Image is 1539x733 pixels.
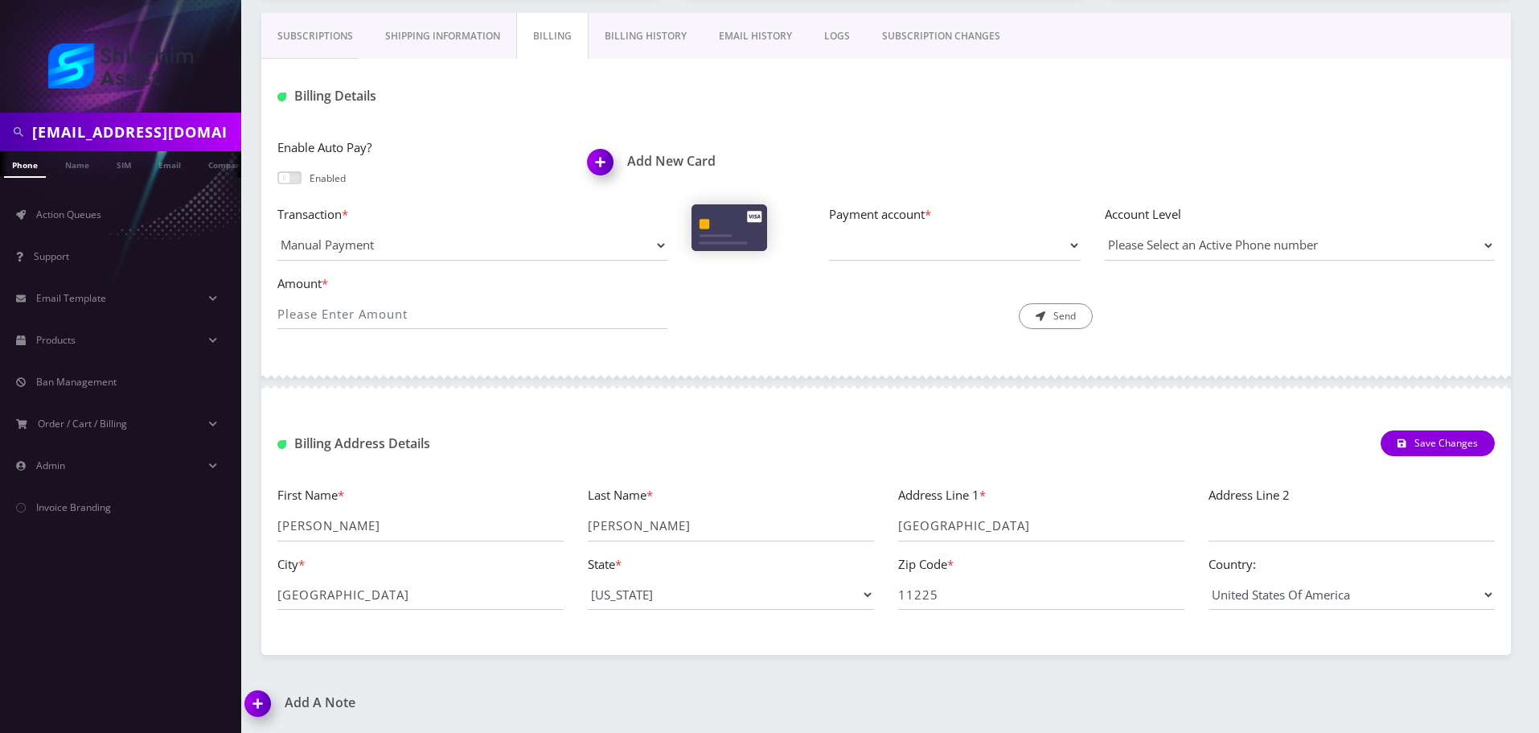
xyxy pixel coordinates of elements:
[200,151,254,176] a: Company
[245,695,874,710] a: Add A Note
[898,579,1184,610] input: Zip
[277,436,667,451] h1: Billing Address Details
[310,171,346,186] p: Enabled
[36,459,65,472] span: Admin
[32,117,237,147] input: Search in Company
[588,486,653,504] label: Last Name
[57,151,97,176] a: Name
[38,417,127,430] span: Order / Cart / Billing
[588,154,874,169] h1: Add New Card
[261,13,369,60] a: Subscriptions
[36,333,76,347] span: Products
[898,486,986,504] label: Address Line 1
[369,13,516,60] a: Shipping Information
[4,151,46,178] a: Phone
[48,43,193,89] img: Shluchim Assist
[277,89,667,104] h1: Billing Details
[692,204,767,251] img: Cards
[34,249,69,263] span: Support
[277,274,667,293] label: Amount
[808,13,866,60] a: LOGS
[866,13,1016,60] a: SUBSCRIPTION CHANGES
[588,511,874,542] input: Last Name
[588,154,874,169] a: Add New CardAdd New Card
[277,299,667,329] input: Please Enter Amount
[277,486,344,504] label: First Name
[36,291,106,305] span: Email Template
[150,151,189,176] a: Email
[1019,303,1093,329] button: Send
[516,13,589,60] a: Billing
[1209,486,1290,504] label: Address Line 2
[898,555,954,574] label: Zip Code
[277,511,564,542] input: First Name
[580,144,627,191] img: Add New Card
[703,13,808,60] a: EMAIL HISTORY
[898,511,1184,542] input: Address Line 1
[589,13,703,60] a: Billing History
[36,208,101,221] span: Action Queues
[1381,430,1495,456] button: Save Changes
[277,93,286,101] img: Billing Details
[109,151,139,176] a: SIM
[36,500,111,514] span: Invoice Branding
[588,555,622,574] label: State
[1209,555,1256,574] label: Country:
[277,555,305,574] label: City
[277,205,667,224] label: Transaction
[36,375,117,389] span: Ban Management
[277,138,564,157] label: Enable Auto Pay?
[829,205,1081,224] label: Payment account
[277,440,286,449] img: Billing Address Detail
[1105,205,1495,224] label: Account Level
[277,579,564,610] input: City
